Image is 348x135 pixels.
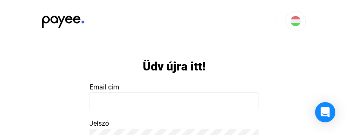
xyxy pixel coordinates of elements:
[285,11,306,31] button: HU
[143,59,206,74] h1: Üdv újra itt!
[90,83,119,91] span: Email cím
[291,16,301,26] img: HU
[315,102,335,122] div: Open Intercom Messenger
[90,119,109,127] span: Jelszó
[42,11,84,28] img: black-payee-blue-dot.svg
